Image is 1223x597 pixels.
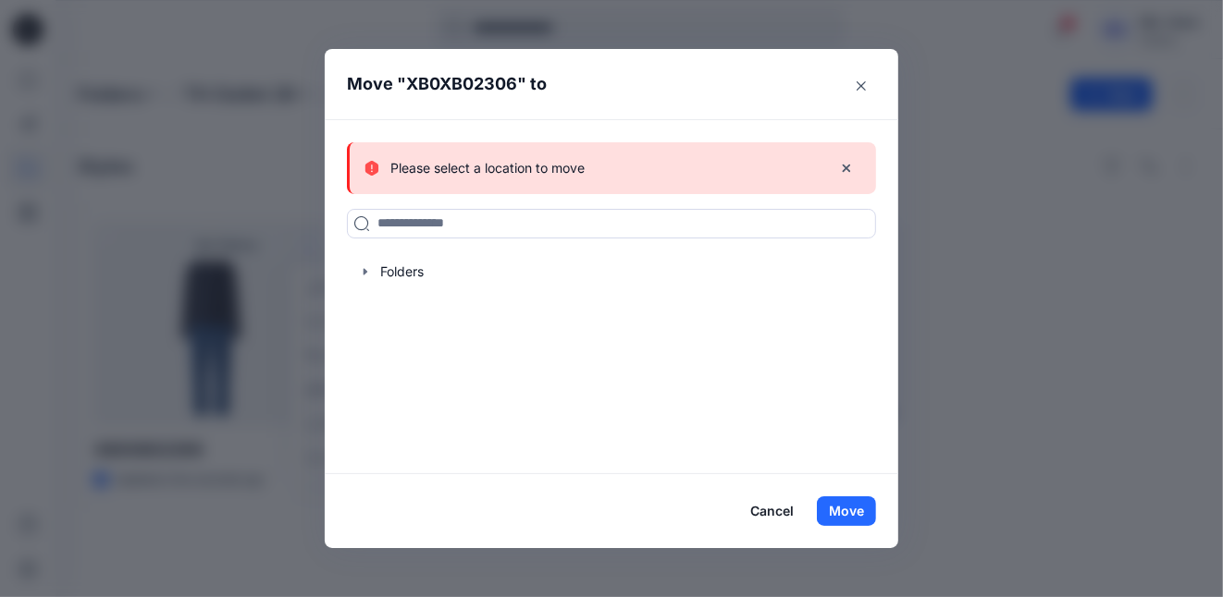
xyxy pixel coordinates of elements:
[817,496,876,526] button: Move
[846,71,876,101] button: Close
[406,71,517,97] p: XB0XB02306
[738,496,806,526] button: Cancel
[390,157,585,179] p: Please select a location to move
[325,49,870,119] header: Move " " to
